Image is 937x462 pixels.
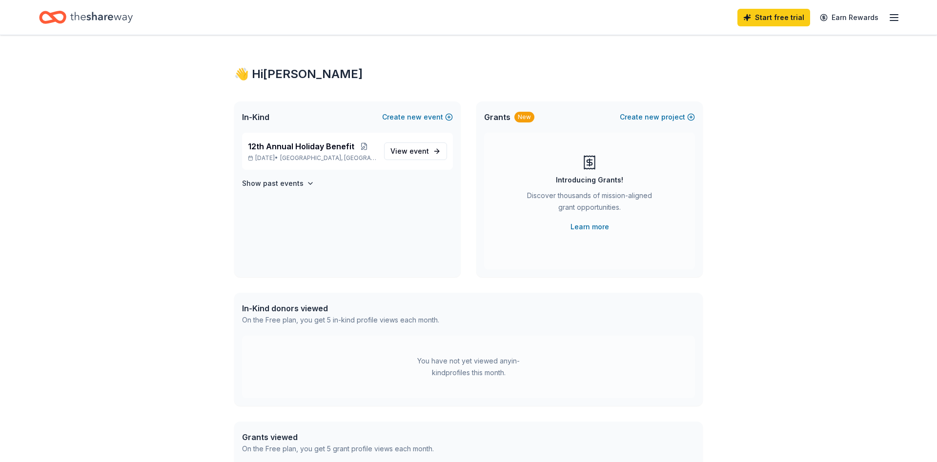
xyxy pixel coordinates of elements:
p: [DATE] • [248,154,376,162]
div: On the Free plan, you get 5 grant profile views each month. [242,443,434,455]
a: Home [39,6,133,29]
span: In-Kind [242,111,269,123]
a: View event [384,142,447,160]
h4: Show past events [242,178,304,189]
div: New [514,112,534,122]
span: new [407,111,422,123]
span: new [645,111,659,123]
button: Show past events [242,178,314,189]
div: On the Free plan, you get 5 in-kind profile views each month. [242,314,439,326]
span: [GEOGRAPHIC_DATA], [GEOGRAPHIC_DATA] [280,154,376,162]
button: Createnewevent [382,111,453,123]
div: You have not yet viewed any in-kind profiles this month. [407,355,530,379]
div: 👋 Hi [PERSON_NAME] [234,66,703,82]
div: Grants viewed [242,431,434,443]
a: Earn Rewards [814,9,884,26]
div: In-Kind donors viewed [242,302,439,314]
span: 12th Annual Holiday Benefit [248,141,354,152]
span: event [409,147,429,155]
span: View [390,145,429,157]
div: Introducing Grants! [556,174,623,186]
button: Createnewproject [620,111,695,123]
span: Grants [484,111,510,123]
a: Learn more [570,221,609,233]
a: Start free trial [737,9,810,26]
div: Discover thousands of mission-aligned grant opportunities. [523,190,656,217]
